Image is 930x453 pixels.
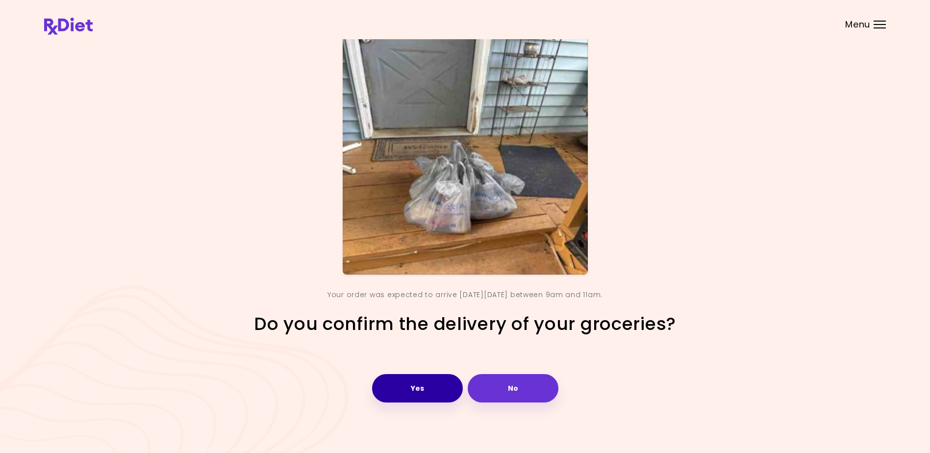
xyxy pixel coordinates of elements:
div: Your order was expected to arrive [DATE][DATE] between 9am and 11am. [327,287,603,303]
button: Yes [372,374,463,403]
img: RxDiet [44,18,93,35]
h2: Do you confirm the delivery of your groceries? [254,313,676,336]
span: Menu [845,20,870,29]
button: No [468,374,558,403]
